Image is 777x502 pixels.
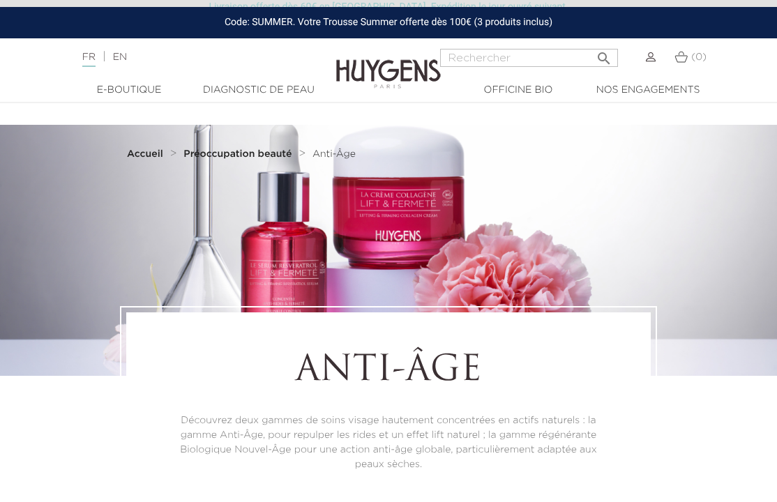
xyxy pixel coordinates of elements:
[453,83,583,98] a: Officine Bio
[691,52,707,62] span: (0)
[312,149,356,160] a: Anti-Âge
[312,149,356,159] span: Anti-Âge
[591,45,617,63] button: 
[440,49,618,67] input: Rechercher
[583,83,713,98] a: Nos engagements
[127,149,163,159] strong: Accueil
[113,52,127,62] a: EN
[194,83,324,98] a: Diagnostic de peau
[64,83,194,98] a: E-Boutique
[165,413,612,472] p: Découvrez deux gammes de soins visage hautement concentrées en actifs naturels : la gamme Anti-Âg...
[75,49,313,66] div: |
[165,351,612,393] h1: Anti-Âge
[127,149,166,160] a: Accueil
[183,149,292,159] strong: Préoccupation beauté
[596,46,612,63] i: 
[82,52,96,67] a: FR
[183,149,295,160] a: Préoccupation beauté
[336,37,441,91] img: Huygens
